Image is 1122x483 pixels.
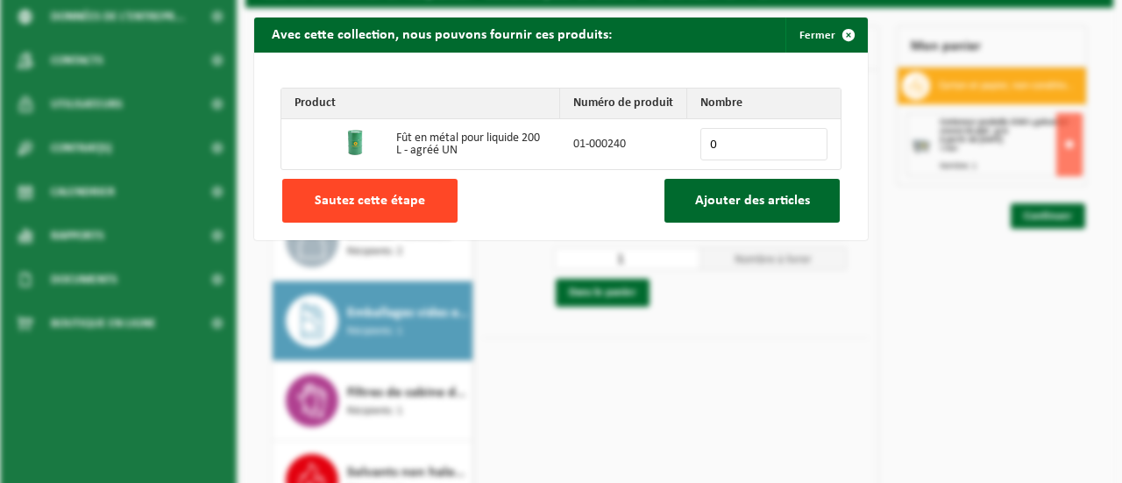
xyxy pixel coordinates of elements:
[664,179,840,223] button: Ajouter des articles
[254,18,629,51] h2: Avec cette collection, nous pouvons fournir ces produits:
[342,129,370,157] img: 01-000240
[383,119,560,169] td: Fût en métal pour liquide 200 L - agréé UN
[281,89,560,119] th: Product
[560,89,687,119] th: Numéro de produit
[282,179,458,223] button: Sautez cette étape
[315,194,425,208] span: Sautez cette étape
[695,194,810,208] span: Ajouter des articles
[785,18,866,53] button: Fermer
[687,89,841,119] th: Nombre
[560,119,687,169] td: 01-000240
